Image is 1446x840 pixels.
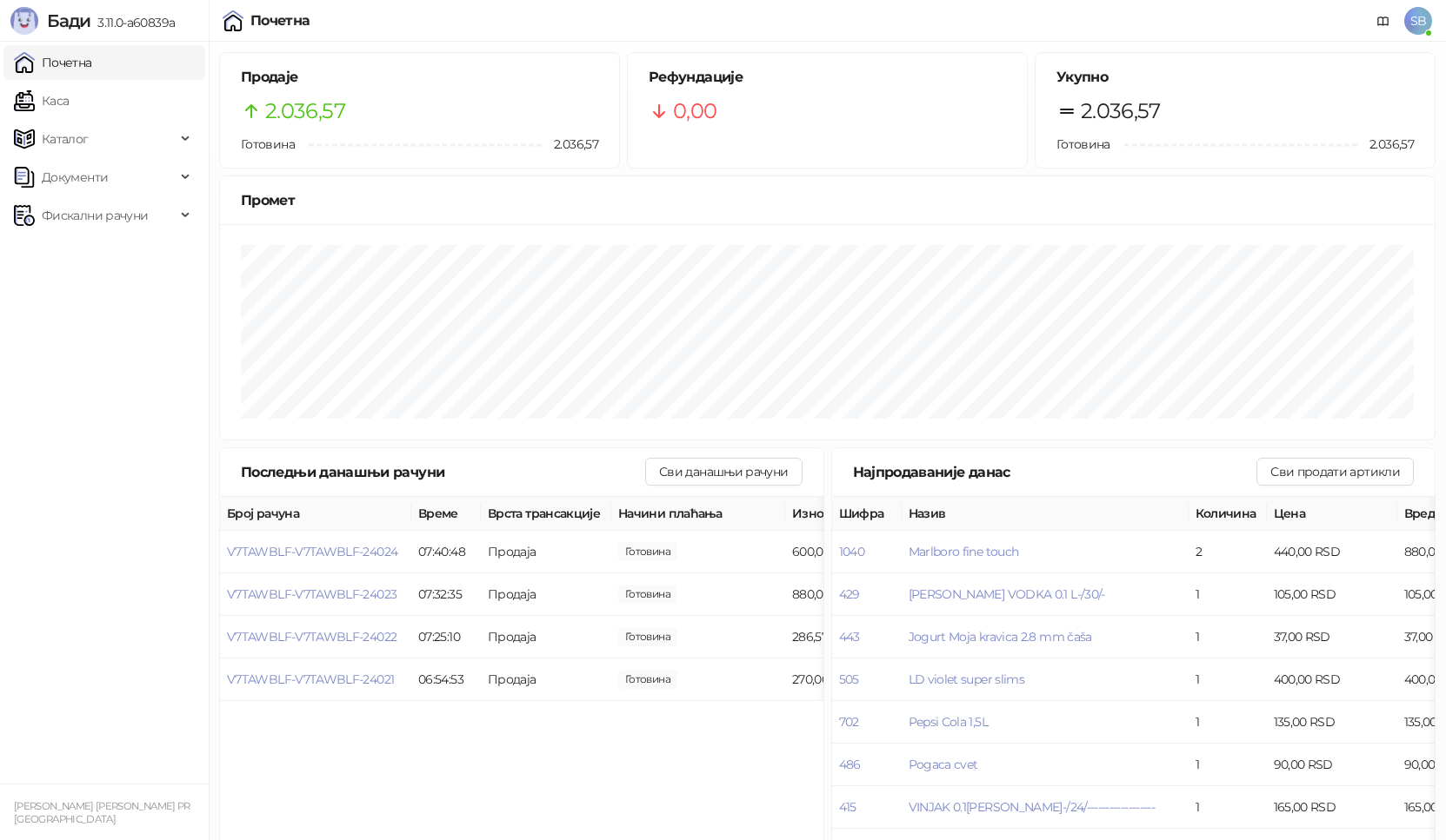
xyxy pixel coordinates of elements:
[227,671,394,687] button: V7TAWBLF-V7TAWBLF-24021
[902,497,1189,531] th: Назив
[839,586,860,602] button: 429
[241,67,598,88] h5: Продаје
[227,544,397,559] button: V7TAWBLF-V7TAWBLF-24024
[1267,658,1397,701] td: 400,00 RSD
[411,658,481,701] td: 06:54:53
[909,544,1019,559] button: Marlboro fine touch
[481,531,611,573] td: Продаја
[220,497,411,531] th: Број рачуна
[10,7,38,35] img: Logo
[241,136,295,152] span: Готовина
[1056,136,1110,152] span: Готовина
[1267,573,1397,616] td: 105,00 RSD
[649,67,1006,88] h5: Рефундације
[853,461,1257,483] div: Најпродаваније данас
[14,45,92,80] a: Почетна
[14,83,69,118] a: Каса
[42,198,148,233] span: Фискални рачуни
[1256,458,1414,486] button: Сви продати артикли
[839,544,864,559] button: 1040
[909,586,1105,602] button: [PERSON_NAME] VODKA 0.1 L-/30/-
[785,497,916,531] th: Износ
[42,122,89,156] span: Каталог
[250,14,310,28] div: Почетна
[618,670,677,689] span: 270,00
[618,542,677,561] span: 600,00
[265,95,345,128] span: 2.036,57
[832,497,902,531] th: Шифра
[411,531,481,573] td: 07:40:48
[42,160,108,195] span: Документи
[909,714,988,730] button: Pepsi Cola 1,5L
[785,573,916,616] td: 880,00 RSD
[785,616,916,658] td: 286,57 RSD
[481,616,611,658] td: Продаја
[611,497,785,531] th: Начини плаћања
[785,531,916,573] td: 600,00 RSD
[241,461,645,483] div: Последњи данашњи рачуни
[673,95,716,128] span: 0,00
[1189,616,1267,658] td: 1
[542,135,598,154] span: 2.036,57
[241,189,1414,211] div: Промет
[1404,7,1432,35] span: SB
[1267,786,1397,829] td: 165,00 RSD
[1189,497,1267,531] th: Количина
[1189,786,1267,829] td: 1
[909,629,1092,645] button: Jogurt Moja kravica 2.8 mm čaša
[481,573,611,616] td: Продаја
[839,757,861,772] button: 486
[411,497,481,531] th: Време
[909,757,978,772] button: Pogaca cvet
[1189,701,1267,744] td: 1
[839,629,860,645] button: 443
[645,458,802,486] button: Сви данашњи рачуни
[411,616,481,658] td: 07:25:10
[1189,658,1267,701] td: 1
[1369,7,1397,35] a: Документација
[14,800,190,825] small: [PERSON_NAME] [PERSON_NAME] PR [GEOGRAPHIC_DATA]
[227,586,396,602] button: V7TAWBLF-V7TAWBLF-24023
[839,799,856,815] button: 415
[618,627,677,646] span: 286,57
[1267,497,1397,531] th: Цена
[1267,701,1397,744] td: 135,00 RSD
[47,10,90,31] span: Бади
[481,497,611,531] th: Врста трансакције
[1056,67,1414,88] h5: Укупно
[1081,95,1161,128] span: 2.036,57
[909,671,1025,687] button: LD violet super slims
[1189,744,1267,786] td: 1
[909,799,1156,815] button: VINJAK 0.1[PERSON_NAME]-/24/------------------
[1189,573,1267,616] td: 1
[1189,531,1267,573] td: 2
[411,573,481,616] td: 07:32:35
[618,585,677,604] span: 880,00
[839,714,859,730] button: 702
[481,658,611,701] td: Продаја
[1267,531,1397,573] td: 440,00 RSD
[785,658,916,701] td: 270,00 RSD
[1357,135,1414,154] span: 2.036,57
[90,15,175,30] span: 3.11.0-a60839a
[839,671,859,687] button: 505
[1267,616,1397,658] td: 37,00 RSD
[227,629,396,645] button: V7TAWBLF-V7TAWBLF-24022
[1267,744,1397,786] td: 90,00 RSD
